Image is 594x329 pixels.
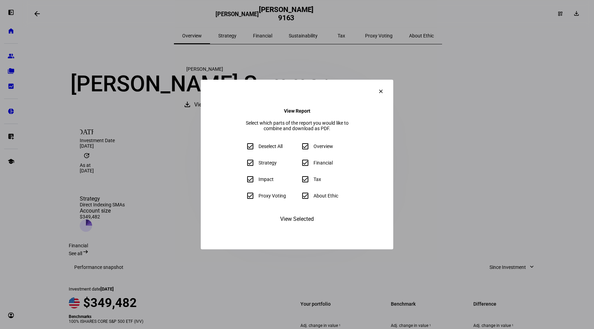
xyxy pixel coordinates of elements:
span: View Selected [280,211,314,227]
div: Tax [313,177,321,182]
button: View Selected [271,211,323,227]
div: About Ethic [313,193,338,198]
h4: View Report [284,108,310,114]
mat-icon: clear [378,88,384,94]
div: Select which parts of the report you would like to combine and download as PDF. [242,120,352,131]
div: Impact [258,177,274,182]
div: Strategy [258,160,277,166]
div: Deselect All [258,144,283,149]
div: Proxy Voting [258,193,286,198]
div: Overview [313,144,333,149]
div: Financial [313,160,333,166]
